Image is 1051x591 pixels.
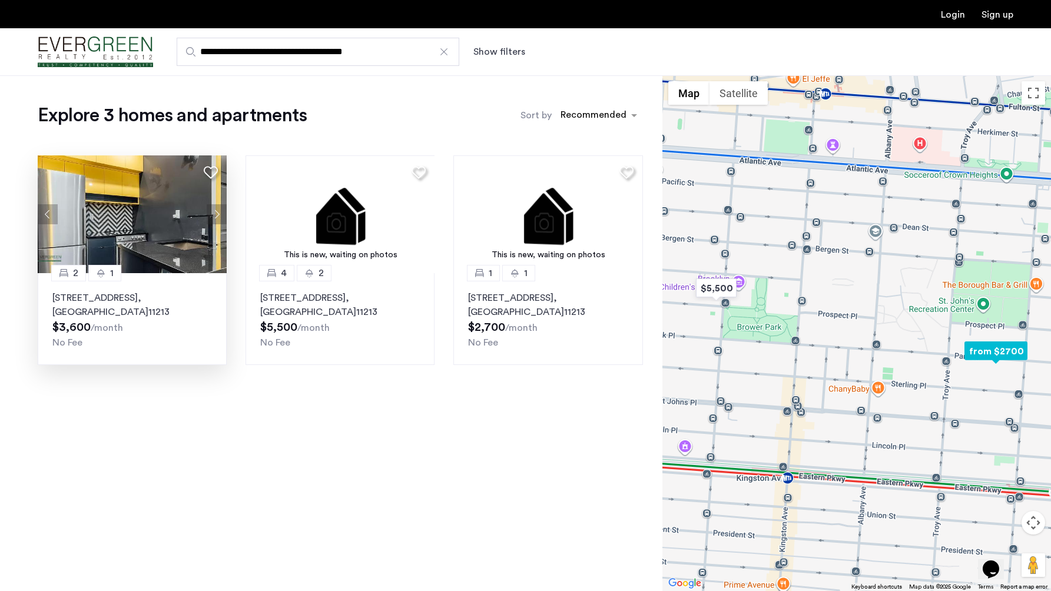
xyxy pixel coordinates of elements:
span: 1 [110,266,114,280]
img: 218_638484592923157572.jpeg [38,155,227,273]
a: 11[STREET_ADDRESS], [GEOGRAPHIC_DATA]11213No Fee [453,273,642,365]
label: Sort by [520,108,552,122]
span: 1 [524,266,528,280]
sub: /month [91,323,123,333]
img: 2.gif [246,155,435,273]
sub: /month [297,323,330,333]
img: Google [665,576,704,591]
img: 2.gif [453,155,643,273]
a: Report a map error [1000,583,1047,591]
span: $3,600 [52,321,91,333]
input: Apartment Search [177,38,459,66]
sub: /month [505,323,538,333]
span: No Fee [468,338,498,347]
button: Next apartment [207,204,227,224]
a: This is new, waiting on photos [453,155,643,273]
span: 4 [281,266,287,280]
button: Drag Pegman onto the map to open Street View [1022,553,1045,577]
a: 42[STREET_ADDRESS], [GEOGRAPHIC_DATA]11213No Fee [246,273,435,365]
img: logo [38,30,153,74]
a: Login [941,10,965,19]
div: $5,500 [691,275,741,301]
button: Toggle fullscreen view [1022,81,1045,105]
a: This is new, waiting on photos [246,155,435,273]
span: 2 [319,266,324,280]
h1: Explore 3 homes and apartments [38,104,307,127]
iframe: chat widget [978,544,1016,579]
button: Show street map [668,81,709,105]
button: Show or hide filters [473,45,525,59]
div: from $2700 [960,338,1032,364]
button: Show satellite imagery [709,81,768,105]
span: No Fee [52,338,82,347]
span: $2,700 [468,321,505,333]
div: Recommended [559,108,626,125]
span: Map data ©2025 Google [909,584,971,590]
p: [STREET_ADDRESS] 11213 [52,291,212,319]
p: [STREET_ADDRESS] 11213 [260,291,420,319]
span: $5,500 [260,321,297,333]
div: This is new, waiting on photos [459,249,637,261]
span: 1 [489,266,492,280]
ng-select: sort-apartment [555,105,643,126]
a: Cazamio Logo [38,30,153,74]
div: This is new, waiting on photos [251,249,429,261]
a: Open this area in Google Maps (opens a new window) [665,576,704,591]
a: 21[STREET_ADDRESS], [GEOGRAPHIC_DATA]11213No Fee [38,273,227,365]
span: 2 [73,266,78,280]
a: Terms [978,583,993,591]
p: [STREET_ADDRESS] 11213 [468,291,628,319]
button: Map camera controls [1022,511,1045,534]
button: Keyboard shortcuts [851,583,902,591]
button: Previous apartment [38,204,58,224]
a: Registration [982,10,1013,19]
span: No Fee [260,338,290,347]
